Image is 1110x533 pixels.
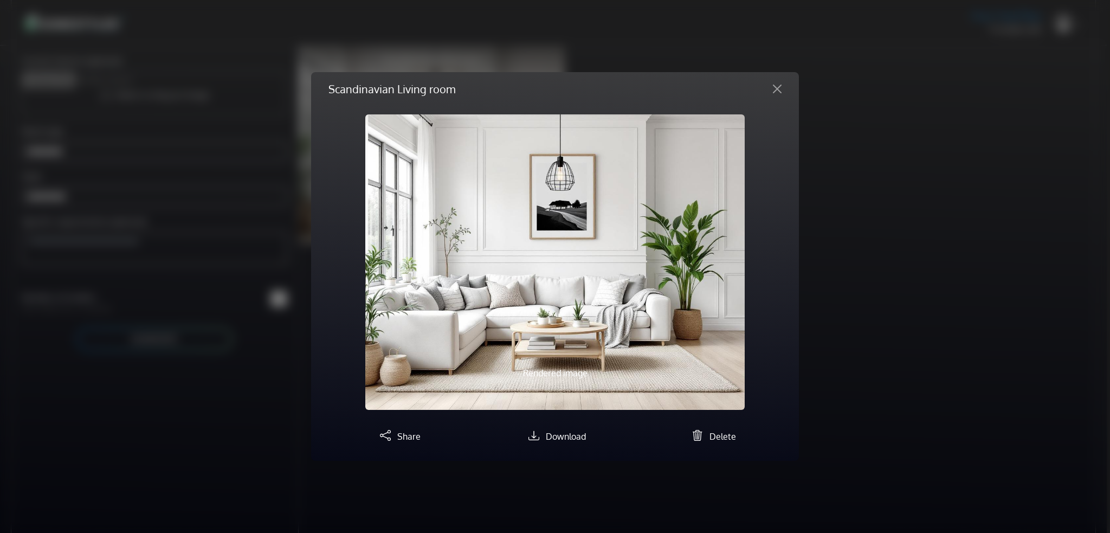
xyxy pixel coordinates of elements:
button: Close [764,80,790,98]
h5: Scandinavian Living room [328,81,455,97]
a: Share [376,431,421,442]
span: Share [397,431,421,442]
button: Delete [688,427,736,444]
a: Download [524,431,586,442]
img: homestyler-20250810-1-z9kbt6.jpg [365,114,745,409]
span: Download [546,431,586,442]
p: Rendered image [422,367,688,380]
span: Delete [709,431,736,442]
